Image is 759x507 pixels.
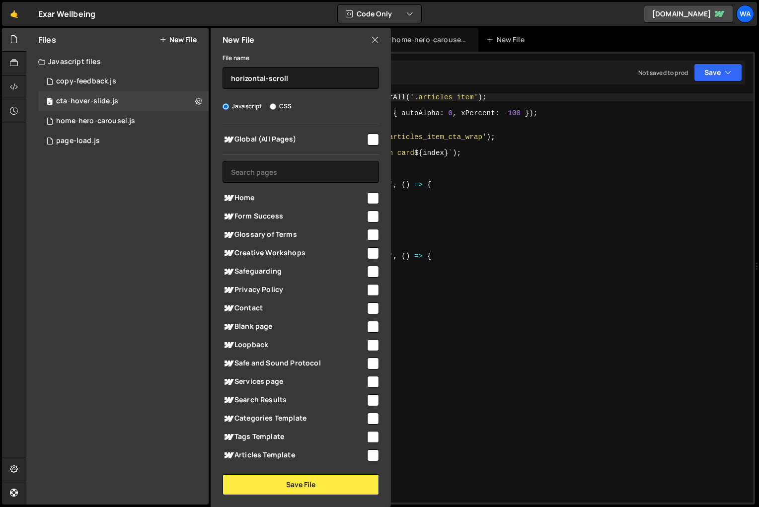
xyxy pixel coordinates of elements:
[392,35,466,45] div: home-hero-carousel.js
[644,5,733,23] a: [DOMAIN_NAME]
[223,211,366,222] span: Form Success
[223,192,366,204] span: Home
[486,35,528,45] div: New File
[38,8,95,20] div: Exar Wellbeing
[270,103,276,110] input: CSS
[56,117,135,126] div: home-hero-carousel.js
[38,91,209,111] div: 16122/44019.js
[694,64,742,81] button: Save
[223,302,366,314] span: Contact
[223,103,229,110] input: Javascript
[56,137,100,145] div: page-load.js
[736,5,754,23] a: wa
[38,131,209,151] div: 16122/44105.js
[223,101,262,111] label: Javascript
[223,431,366,443] span: Tags Template
[159,36,197,44] button: New File
[223,394,366,406] span: Search Results
[223,413,366,425] span: Categories Template
[223,67,379,89] input: Name
[38,72,209,91] div: 16122/43314.js
[223,229,366,241] span: Glossary of Terms
[223,134,366,145] span: Global (All Pages)
[638,69,688,77] div: Not saved to prod
[56,77,116,86] div: copy-feedback.js
[223,53,249,63] label: File name
[223,284,366,296] span: Privacy Policy
[223,474,379,495] button: Save File
[38,111,209,131] div: 16122/43585.js
[223,339,366,351] span: Loopback
[223,449,366,461] span: Articles Template
[223,376,366,388] span: Services page
[56,97,118,106] div: cta-hover-slide.js
[223,358,366,369] span: Safe and Sound Protocol
[270,101,292,111] label: CSS
[47,98,53,106] span: 5
[223,161,379,183] input: Search pages
[223,266,366,278] span: Safeguarding
[338,5,421,23] button: Code Only
[26,52,209,72] div: Javascript files
[223,321,366,333] span: Blank page
[223,34,254,45] h2: New File
[223,247,366,259] span: Creative Workshops
[38,34,56,45] h2: Files
[2,2,26,26] a: 🤙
